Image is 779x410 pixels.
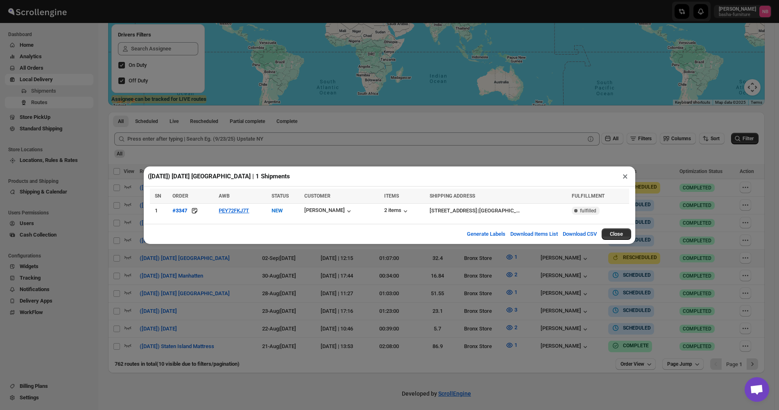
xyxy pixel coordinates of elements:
[272,193,289,199] span: STATUS
[619,171,631,182] button: ×
[572,193,605,199] span: FULFILLMENT
[745,377,769,402] a: Open chat
[558,226,602,242] button: Download CSV
[479,207,520,215] div: [GEOGRAPHIC_DATA]
[304,207,353,215] button: [PERSON_NAME]
[384,193,399,199] span: ITEMS
[384,207,410,215] button: 2 items
[219,207,249,214] button: PEY72FKJ7T
[462,226,510,242] button: Generate Labels
[505,226,563,242] button: Download Items List
[430,207,567,215] div: |
[219,193,230,199] span: AWB
[172,207,187,215] button: #3347
[304,193,331,199] span: CUSTOMER
[172,193,188,199] span: ORDER
[150,203,170,218] td: 1
[430,193,475,199] span: SHIPPING ADDRESS
[272,207,283,214] span: NEW
[148,172,290,180] h2: ([DATE]) [DATE] [GEOGRAPHIC_DATA] | 1 Shipments
[430,207,477,215] div: [STREET_ADDRESS]
[172,207,187,214] div: #3347
[155,193,161,199] span: SN
[580,207,596,214] span: fulfilled
[602,228,631,240] button: Close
